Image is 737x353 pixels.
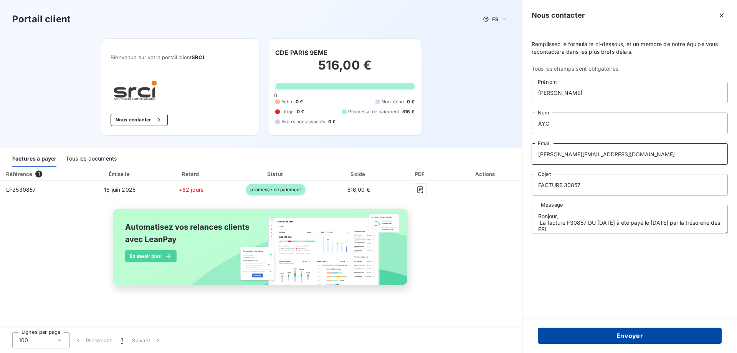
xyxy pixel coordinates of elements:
[111,114,167,126] button: Nous contacter
[227,170,324,178] div: Statut
[104,186,136,193] span: 16 juin 2025
[532,40,728,56] span: Remplissez le formulaire ci-dessous, et un membre de notre équipe vous recontactera dans les plus...
[246,184,306,196] span: promesse de paiement
[296,98,303,105] span: 0 €
[297,108,304,115] span: 0 €
[532,143,728,165] input: placeholder
[532,113,728,134] input: placeholder
[382,98,404,105] span: Non-échu
[451,170,521,178] div: Actions
[116,332,127,348] button: 1
[281,108,294,115] span: Litige
[492,16,498,22] span: FR
[121,336,123,344] span: 1
[402,108,415,115] span: 516 €
[281,118,325,125] span: Avoirs non associés
[281,98,292,105] span: Échu
[111,79,160,101] img: Company logo
[127,332,166,348] button: Suivant
[348,108,399,115] span: Promesse de paiement
[393,170,448,178] div: PDF
[532,10,585,21] h5: Nous contacter
[347,186,370,193] span: 516,00 €
[111,54,250,60] span: Bienvenue sur votre portail client .
[275,58,415,81] h2: 516,00 €
[12,12,71,26] h3: Portail client
[179,186,204,193] span: +82 jours
[532,174,728,196] input: placeholder
[538,328,722,344] button: Envoyer
[532,205,728,234] textarea: Bonjour, La facture F30857 DU [DATE] à été payé le [DATE] par la trésorerie des EPL
[106,204,416,298] img: banner
[6,186,36,193] span: LF2530857
[159,170,224,178] div: Retard
[275,48,327,57] h6: CDE PARIS 9EME
[532,65,728,73] span: Tous les champs sont obligatoires
[192,54,204,60] span: SRCI
[328,118,335,125] span: 0 €
[66,151,117,167] div: Tous les documents
[70,332,116,348] button: Précédent
[84,170,155,178] div: Émise le
[19,336,28,344] span: 100
[532,82,728,103] input: placeholder
[327,170,390,178] div: Solde
[35,171,42,177] span: 1
[6,171,32,177] div: Référence
[12,151,56,167] div: Factures à payer
[274,92,277,98] span: 0
[407,98,414,105] span: 0 €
